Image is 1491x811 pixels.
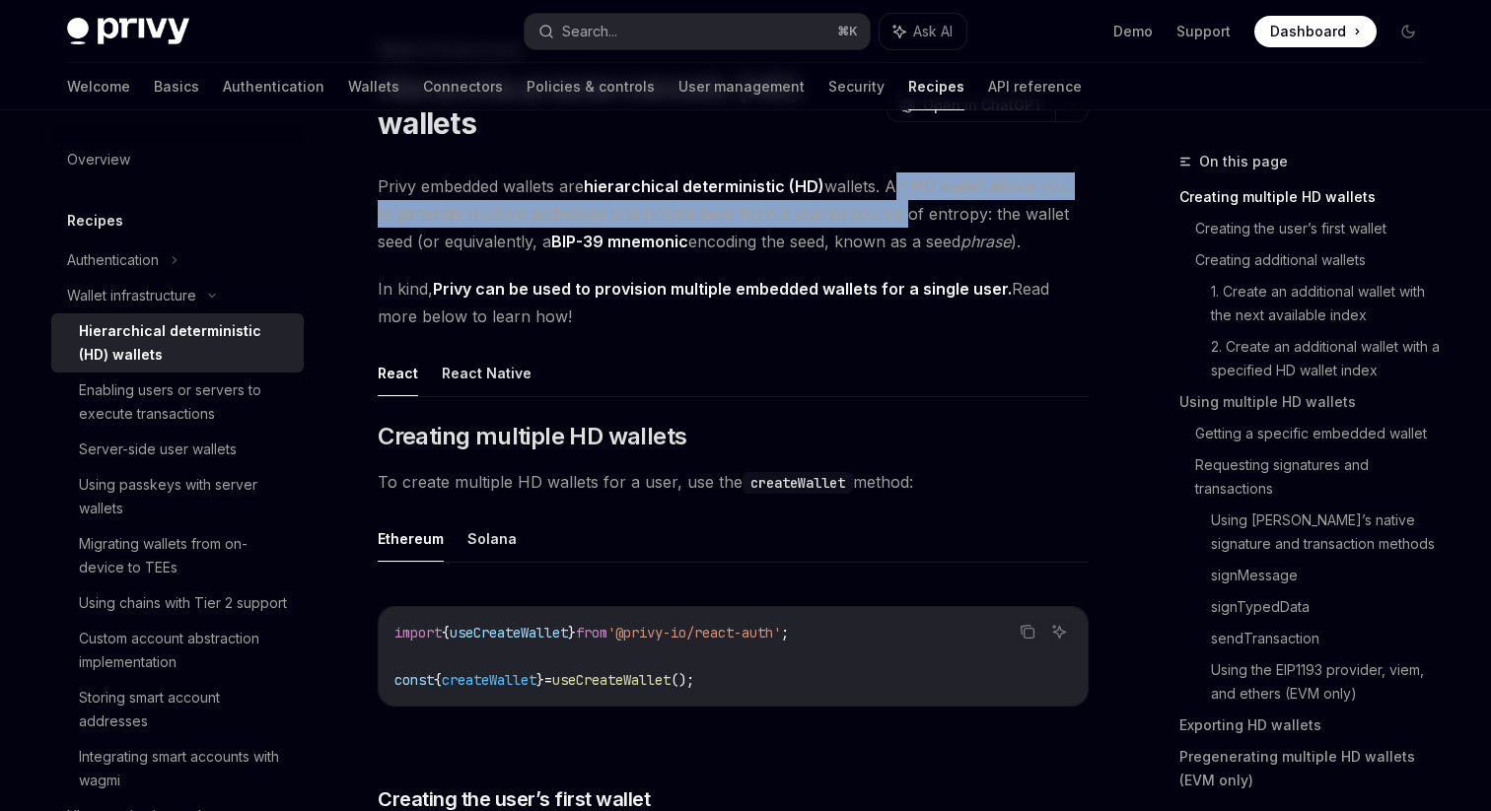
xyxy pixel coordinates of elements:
span: Creating multiple HD wallets [378,421,686,452]
strong: hierarchical deterministic (HD) [584,176,824,196]
span: from [576,624,607,642]
button: Ethereum [378,515,444,562]
span: { [442,624,450,642]
div: Enabling users or servers to execute transactions [79,378,292,426]
span: import [394,624,442,642]
a: Using chains with Tier 2 support [51,585,304,621]
div: Server-side user wallets [79,438,237,461]
a: 1. Create an additional wallet with the next available index [1211,276,1440,331]
div: Using chains with Tier 2 support [79,591,287,615]
a: Server-side user wallets [51,432,304,467]
span: (); [671,671,694,689]
span: ; [781,624,789,642]
div: Integrating smart accounts with wagmi [79,745,292,792]
span: } [568,624,576,642]
a: Storing smart account addresses [51,680,304,739]
div: Custom account abstraction implementation [79,627,292,674]
a: Creating additional wallets [1195,244,1440,276]
a: Support [1176,22,1231,41]
button: Toggle dark mode [1392,16,1424,47]
button: React Native [442,350,532,396]
a: Integrating smart accounts with wagmi [51,739,304,798]
a: Getting a specific embedded wallet [1195,418,1440,449]
a: Creating the user’s first wallet [1195,213,1440,244]
strong: Privy can be used to provision multiple embedded wallets for a single user. [433,279,1012,299]
a: Migrating wallets from on-device to TEEs [51,526,304,585]
button: React [378,350,418,396]
div: Hierarchical deterministic (HD) wallets [79,319,292,367]
a: Using multiple HD wallets [1179,386,1440,418]
a: 2. Create an additional wallet with a specified HD wallet index [1211,331,1440,386]
a: Policies & controls [527,63,655,110]
a: Basics [154,63,199,110]
a: Enabling users or servers to execute transactions [51,372,304,432]
span: createWallet [442,671,536,689]
a: Overview [51,142,304,177]
span: Ask AI [913,22,953,41]
em: phrase [960,232,1011,251]
a: BIP-39 mnemonic [551,232,688,252]
a: sendTransaction [1211,623,1440,654]
span: In kind, Read more below to learn how! [378,275,1089,330]
a: Connectors [423,63,503,110]
div: Storing smart account addresses [79,686,292,733]
a: Wallets [348,63,399,110]
code: createWallet [743,472,853,494]
h5: Recipes [67,209,123,233]
div: Authentication [67,248,159,272]
a: Creating multiple HD wallets [1179,181,1440,213]
button: Ask AI [1046,619,1072,644]
a: signTypedData [1211,591,1440,623]
div: Wallet infrastructure [67,284,196,307]
span: = [544,671,552,689]
span: Dashboard [1270,22,1346,41]
a: signMessage [1211,560,1440,591]
a: Authentication [223,63,324,110]
span: { [434,671,442,689]
span: To create multiple HD wallets for a user, use the method: [378,468,1089,496]
button: Copy the contents from the code block [1015,619,1040,644]
a: Using the EIP1193 provider, viem, and ethers (EVM only) [1211,654,1440,710]
button: Solana [467,515,517,562]
div: Migrating wallets from on-device to TEEs [79,532,292,579]
div: Overview [67,148,130,171]
span: const [394,671,434,689]
a: Welcome [67,63,130,110]
a: Exporting HD wallets [1179,710,1440,741]
span: ⌘ K [837,24,858,39]
button: Ask AI [880,14,966,49]
div: Using passkeys with server wallets [79,473,292,520]
a: Requesting signatures and transactions [1195,449,1440,505]
a: Using passkeys with server wallets [51,467,304,526]
a: Custom account abstraction implementation [51,621,304,680]
span: } [536,671,544,689]
button: Search...⌘K [525,14,870,49]
span: useCreateWallet [552,671,671,689]
span: useCreateWallet [450,624,568,642]
div: Search... [562,20,617,43]
a: User management [678,63,805,110]
a: Hierarchical deterministic (HD) wallets [51,313,304,372]
a: Dashboard [1254,16,1377,47]
a: API reference [988,63,1082,110]
a: Demo [1113,22,1153,41]
a: Security [828,63,885,110]
span: On this page [1199,150,1288,173]
span: '@privy-io/react-auth' [607,624,781,642]
a: Recipes [908,63,964,110]
img: dark logo [67,18,189,45]
span: Privy embedded wallets are wallets. An HD wallet allows you to generate multiple addresses and pr... [378,172,1089,255]
a: Using [PERSON_NAME]’s native signature and transaction methods [1211,505,1440,560]
a: Pregenerating multiple HD wallets (EVM only) [1179,741,1440,796]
